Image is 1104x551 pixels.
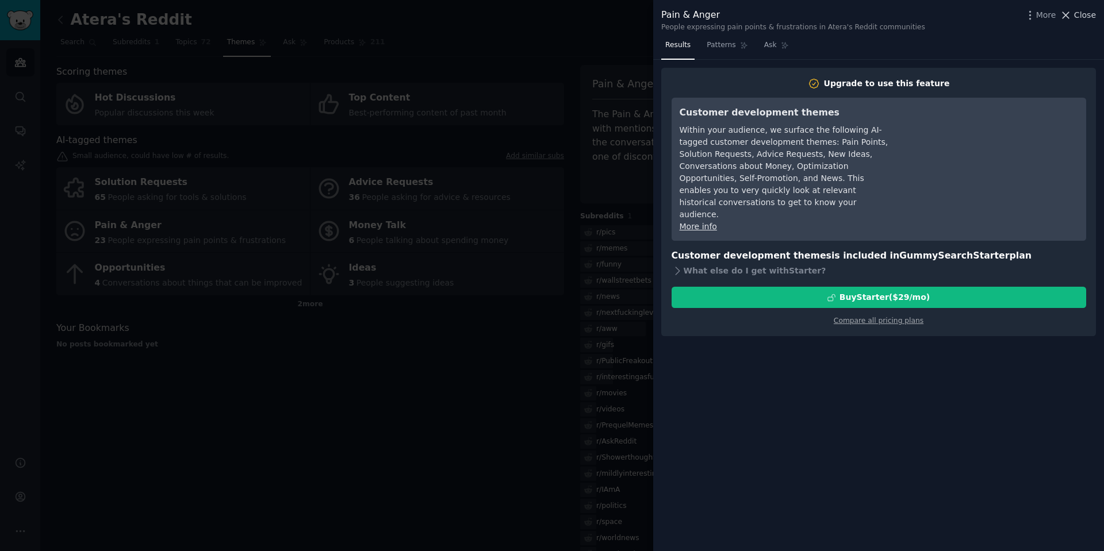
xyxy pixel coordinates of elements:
[1036,9,1056,21] span: More
[680,124,890,221] div: Within your audience, we surface the following AI-tagged customer development themes: Pain Points...
[661,22,925,33] div: People expressing pain points & frustrations in Atera's Reddit communities
[680,222,717,231] a: More info
[672,287,1086,308] button: BuyStarter($29/mo)
[899,250,1009,261] span: GummySearch Starter
[834,317,923,325] a: Compare all pricing plans
[824,78,950,90] div: Upgrade to use this feature
[680,106,890,120] h3: Customer development themes
[764,40,777,51] span: Ask
[661,8,925,22] div: Pain & Anger
[1024,9,1056,21] button: More
[1074,9,1096,21] span: Close
[760,36,793,60] a: Ask
[665,40,691,51] span: Results
[672,249,1086,263] h3: Customer development themes is included in plan
[672,263,1086,279] div: What else do I get with Starter ?
[661,36,695,60] a: Results
[906,106,1078,192] iframe: YouTube video player
[1060,9,1096,21] button: Close
[707,40,735,51] span: Patterns
[703,36,752,60] a: Patterns
[839,291,930,303] div: Buy Starter ($ 29 /mo )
